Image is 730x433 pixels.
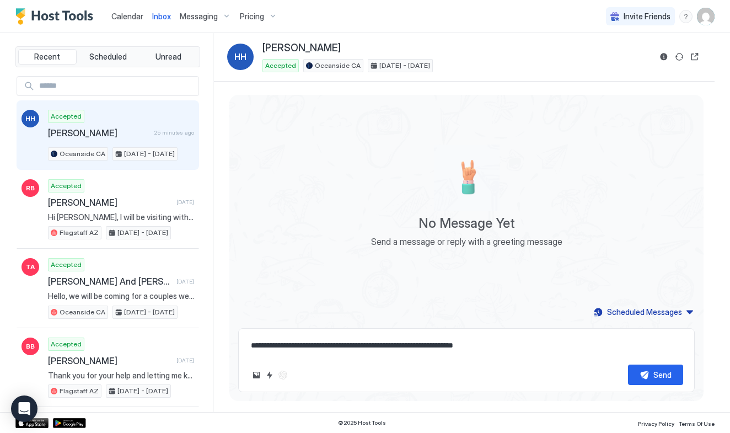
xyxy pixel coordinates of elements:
div: tab-group [15,46,200,67]
span: Messaging [180,12,218,22]
span: Recent [34,52,60,62]
span: [DATE] - [DATE] [379,61,430,71]
a: Google Play Store [53,418,86,428]
a: Calendar [111,10,143,22]
span: TA [26,262,35,272]
div: Send [653,369,672,381]
div: menu [679,10,693,23]
span: [DATE] - [DATE] [117,386,168,396]
span: [PERSON_NAME] [48,127,150,138]
button: Unread [139,49,197,65]
span: Scheduled [89,52,127,62]
span: [DATE] [176,199,194,206]
span: RB [26,183,35,193]
div: Scheduled Messages [607,306,682,318]
button: Send [628,365,683,385]
span: [PERSON_NAME] [262,42,341,55]
span: [PERSON_NAME] [48,355,172,366]
button: Scheduled [79,49,137,65]
span: 25 minutes ago [154,129,194,136]
a: App Store [15,418,49,428]
span: [DATE] - [DATE] [124,149,175,159]
span: [DATE] [176,357,194,364]
span: Accepted [51,111,82,121]
button: Quick reply [263,368,276,382]
span: Accepted [51,339,82,349]
span: Invite Friends [624,12,670,22]
a: Inbox [152,10,171,22]
span: Unread [155,52,181,62]
span: Pricing [240,12,264,22]
button: Reservation information [657,50,670,63]
span: [DATE] - [DATE] [117,228,168,238]
button: Upload image [250,368,263,382]
span: © 2025 Host Tools [338,419,386,426]
span: HH [25,114,35,124]
span: Oceanside CA [315,61,361,71]
button: Recent [18,49,77,65]
input: Input Field [35,77,198,95]
a: Privacy Policy [638,417,674,429]
a: Terms Of Use [679,417,715,429]
span: Oceanside CA [60,307,105,317]
span: HH [234,50,246,63]
span: [PERSON_NAME] [48,197,172,208]
span: Accepted [265,61,296,71]
button: Scheduled Messages [592,304,695,319]
span: Oceanside CA [60,149,105,159]
span: BB [26,341,35,351]
span: Hi [PERSON_NAME], I will be visiting with my family during the fall break! [48,212,194,222]
span: Calendar [111,12,143,21]
span: [DATE] - [DATE] [124,307,175,317]
span: Accepted [51,181,82,191]
button: Sync reservation [673,50,686,63]
span: Thank you for your help and letting me know. [48,371,194,381]
div: Empty image [433,145,500,211]
span: [DATE] [176,278,194,285]
span: Hello, we will be coming for a couples weekend getaway. (4 couples) Your place looks great and we... [48,291,194,301]
span: Inbox [152,12,171,21]
span: No Message Yet [418,215,515,232]
span: [PERSON_NAME] And [PERSON_NAME] [48,276,172,287]
div: User profile [697,8,715,25]
span: Send a message or reply with a greeting message [371,236,562,247]
a: Host Tools Logo [15,8,98,25]
span: Terms Of Use [679,420,715,427]
span: Flagstaff AZ [60,386,99,396]
span: Accepted [51,260,82,270]
span: Flagstaff AZ [60,228,99,238]
div: Open Intercom Messenger [11,395,37,422]
span: Privacy Policy [638,420,674,427]
button: Open reservation [688,50,701,63]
